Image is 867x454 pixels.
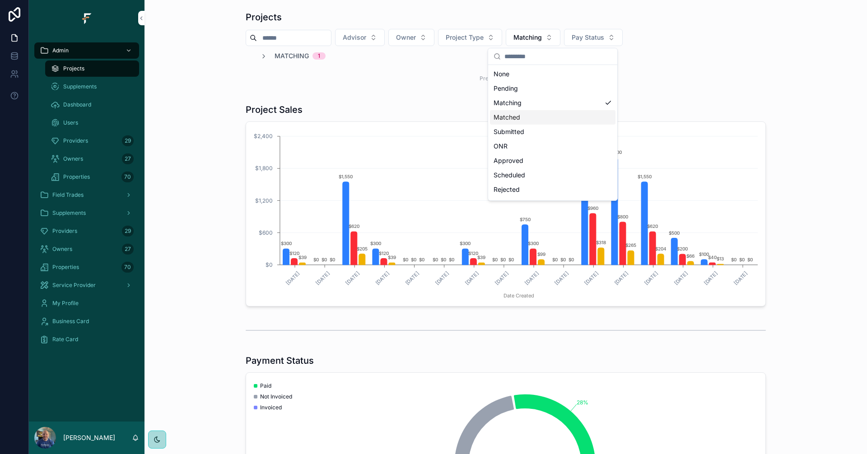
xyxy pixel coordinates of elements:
[52,191,84,199] span: Field Trades
[490,153,615,168] div: Approved
[45,115,139,131] a: Users
[122,226,134,236] div: 29
[246,103,303,116] h1: Project Sales
[34,331,139,347] a: Rate Card
[494,270,510,286] text: [DATE]
[490,182,615,197] div: Rejected
[569,257,574,262] text: $0
[388,255,396,260] text: $39
[45,60,139,77] a: Projects
[655,246,667,251] text: $204
[345,270,361,286] text: [DATE]
[490,125,615,139] div: Submitted
[523,270,540,286] text: [DATE]
[255,165,273,171] tspan: $1,800
[583,270,600,286] text: [DATE]
[63,83,97,90] span: Supplements
[63,137,88,144] span: Providers
[52,246,72,253] span: Owners
[339,174,353,179] text: $1,550
[34,277,139,293] a: Service Provider
[52,318,89,325] span: Business Card
[79,11,94,25] img: App logo
[560,257,566,262] text: $0
[433,257,438,262] text: $0
[528,241,539,246] text: $300
[403,257,408,262] text: $0
[638,174,652,179] text: $1,550
[313,257,319,262] text: $0
[411,257,416,262] text: $0
[717,256,724,261] text: $13
[255,197,273,204] tspan: $1,200
[564,29,623,46] button: Select Button
[404,270,420,286] text: [DATE]
[281,241,292,246] text: $300
[374,270,391,286] text: [DATE]
[625,242,636,248] text: $265
[747,257,753,262] text: $0
[34,205,139,221] a: Supplements
[45,151,139,167] a: Owners27
[52,336,78,343] span: Rate Card
[731,257,736,262] text: $0
[490,139,615,153] div: ONR
[669,230,680,236] text: $500
[492,257,498,262] text: $0
[52,264,79,271] span: Properties
[500,257,506,262] text: $0
[587,205,598,211] text: $960
[513,33,542,42] span: Matching
[699,251,709,257] text: $100
[34,241,139,257] a: Owners27
[468,250,478,256] text: $120
[63,65,84,72] span: Projects
[284,270,301,286] text: [DATE]
[613,270,629,286] text: [DATE]
[370,241,381,246] text: $300
[503,292,534,299] tspan: Date Created
[335,29,385,46] button: Select Button
[34,223,139,239] a: Providers29
[379,250,389,256] text: $120
[121,171,134,182] div: 70
[464,270,480,286] text: [DATE]
[438,29,502,46] button: Select Button
[388,29,434,46] button: Select Button
[322,257,327,262] text: $0
[607,149,622,155] text: $2,000
[63,119,78,126] span: Users
[275,51,309,60] span: Matching
[34,295,139,311] a: My Profile
[63,101,91,108] span: Dashboard
[260,393,292,400] span: Not Invoiced
[254,133,273,139] tspan: $2,400
[246,354,314,367] h1: Payment Status
[63,433,115,442] p: [PERSON_NAME]
[122,244,134,255] div: 27
[52,227,77,235] span: Providers
[490,168,615,182] div: Scheduled
[45,133,139,149] a: Providers29
[419,257,424,262] text: $0
[318,52,320,60] div: 1
[246,11,282,23] h1: Projects
[29,36,144,359] div: scrollable content
[396,33,416,42] span: Owner
[617,214,628,219] text: $800
[537,251,545,257] text: $99
[490,197,615,211] div: Sold
[52,209,86,217] span: Supplements
[506,29,560,46] button: Select Button
[34,187,139,203] a: Field Trades
[552,257,558,262] text: $0
[45,79,139,95] a: Supplements
[490,81,615,96] div: Pending
[52,300,79,307] span: My Profile
[441,257,446,262] text: $0
[647,223,658,229] text: $620
[554,270,570,286] text: [DATE]
[449,257,454,262] text: $0
[34,42,139,59] a: Admin
[298,255,307,260] text: $39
